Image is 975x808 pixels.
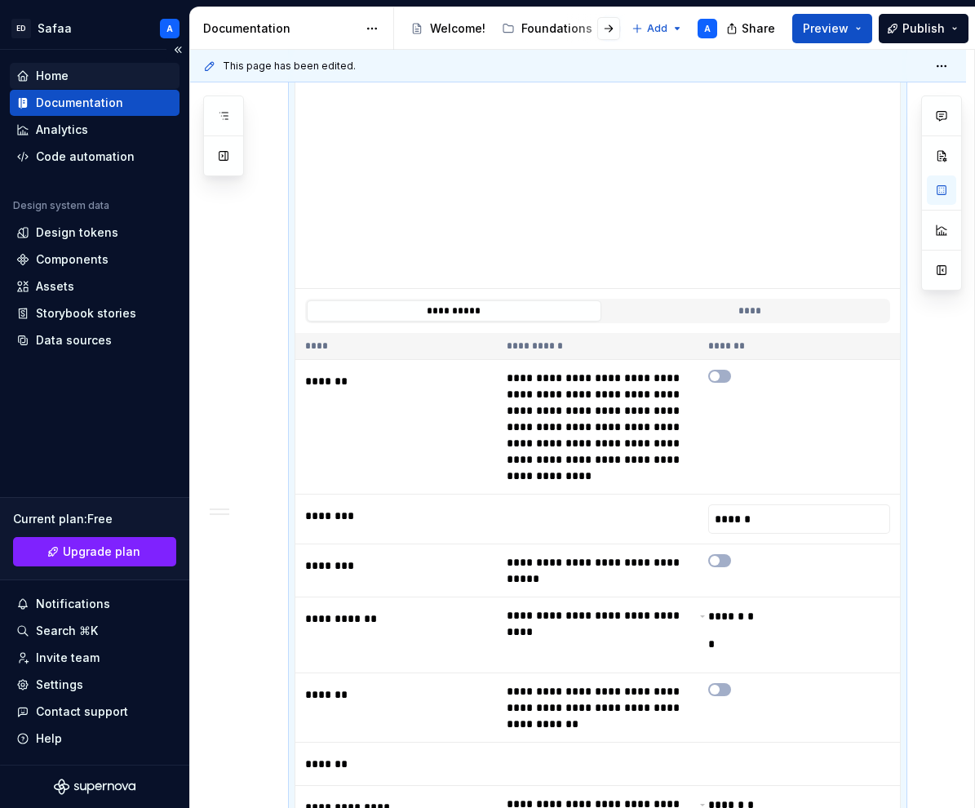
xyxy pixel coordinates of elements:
[36,68,69,84] div: Home
[38,20,72,37] div: Safaa
[36,332,112,349] div: Data sources
[718,14,786,43] button: Share
[10,220,179,246] a: Design tokens
[10,699,179,725] button: Contact support
[54,779,135,795] svg: Supernova Logo
[10,144,179,170] a: Code automation
[36,704,128,720] div: Contact support
[10,591,179,617] button: Notifications
[521,20,592,37] div: Foundations
[11,19,31,38] div: ED
[627,17,688,40] button: Add
[10,90,179,116] a: Documentation
[223,60,356,73] span: This page has been edited.
[13,511,176,527] div: Current plan : Free
[10,63,179,89] a: Home
[13,537,176,566] button: Upgrade plan
[36,305,136,322] div: Storybook stories
[10,618,179,644] button: Search ⌘K
[879,14,968,43] button: Publish
[742,20,775,37] span: Share
[36,623,98,639] div: Search ⌘K
[36,122,88,138] div: Analytics
[166,22,173,35] div: A
[10,300,179,326] a: Storybook stories
[13,199,109,212] div: Design system data
[36,224,118,241] div: Design tokens
[36,677,83,693] div: Settings
[10,273,179,300] a: Assets
[203,20,357,37] div: Documentation
[10,117,179,143] a: Analytics
[404,16,492,42] a: Welcome!
[704,22,711,35] div: A
[36,251,109,268] div: Components
[36,278,74,295] div: Assets
[803,20,849,37] span: Preview
[3,11,186,46] button: EDSafaaA
[10,645,179,671] a: Invite team
[495,16,599,42] a: Foundations
[166,38,189,61] button: Collapse sidebar
[792,14,872,43] button: Preview
[10,246,179,273] a: Components
[647,22,667,35] span: Add
[902,20,945,37] span: Publish
[10,672,179,698] a: Settings
[36,95,123,111] div: Documentation
[430,20,485,37] div: Welcome!
[10,726,179,752] button: Help
[36,149,135,165] div: Code automation
[63,544,140,560] span: Upgrade plan
[10,327,179,353] a: Data sources
[36,596,110,612] div: Notifications
[36,730,62,747] div: Help
[404,12,623,45] div: Page tree
[36,650,100,666] div: Invite team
